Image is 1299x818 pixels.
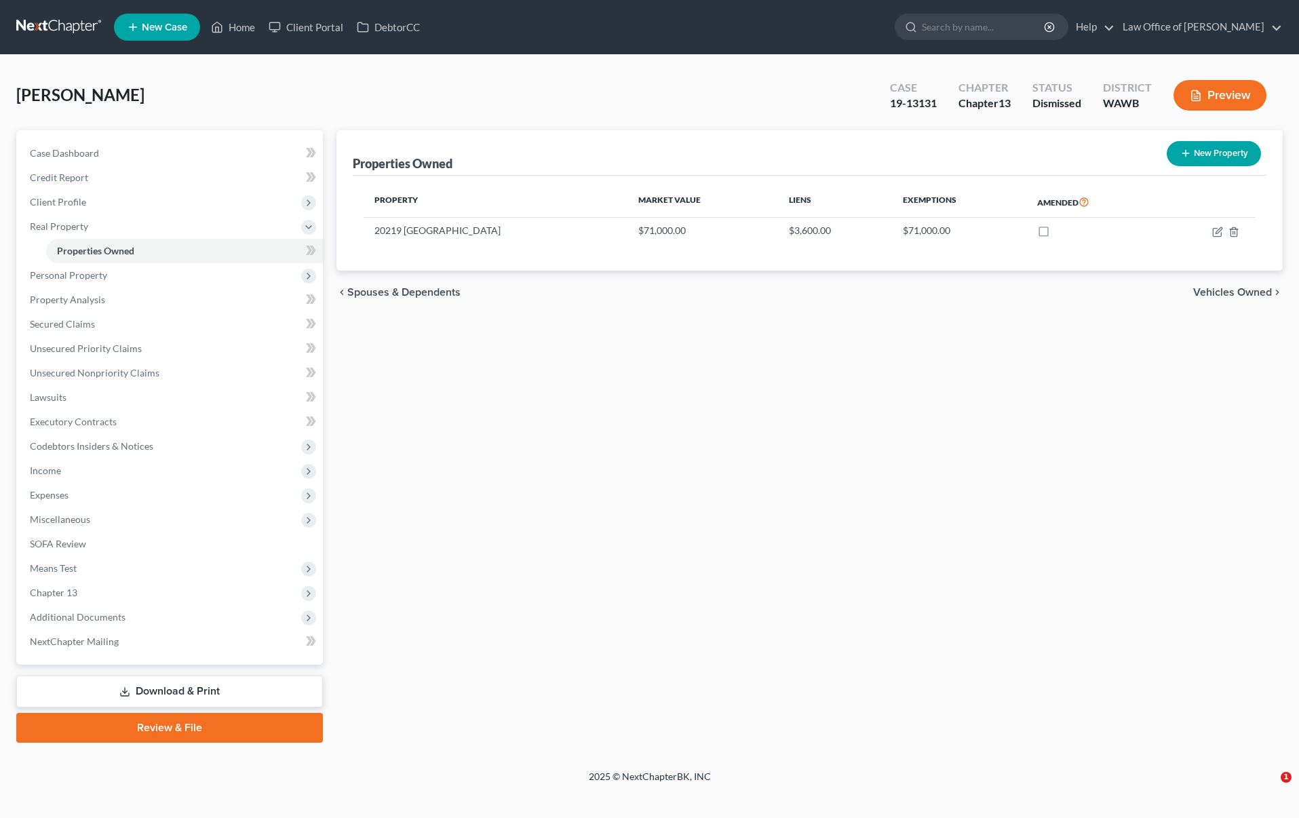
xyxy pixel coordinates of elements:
[30,489,69,501] span: Expenses
[19,141,323,165] a: Case Dashboard
[30,465,61,476] span: Income
[922,14,1046,39] input: Search by name...
[1193,287,1283,298] button: Vehicles Owned chevron_right
[353,155,452,172] div: Properties Owned
[1174,80,1266,111] button: Preview
[30,416,117,427] span: Executory Contracts
[999,96,1011,109] span: 13
[30,513,90,525] span: Miscellaneous
[30,294,105,305] span: Property Analysis
[336,287,347,298] i: chevron_left
[19,532,323,556] a: SOFA Review
[627,218,778,244] td: $71,000.00
[57,245,134,256] span: Properties Owned
[30,636,119,647] span: NextChapter Mailing
[958,96,1011,111] div: Chapter
[46,239,323,263] a: Properties Owned
[30,318,95,330] span: Secured Claims
[1032,80,1081,96] div: Status
[19,629,323,654] a: NextChapter Mailing
[19,288,323,312] a: Property Analysis
[19,165,323,190] a: Credit Report
[1069,15,1114,39] a: Help
[30,269,107,281] span: Personal Property
[19,385,323,410] a: Lawsuits
[30,220,88,232] span: Real Property
[958,80,1011,96] div: Chapter
[778,218,892,244] td: $3,600.00
[890,80,937,96] div: Case
[364,218,628,244] td: 20219 [GEOGRAPHIC_DATA]
[1026,187,1159,218] th: Amended
[1193,287,1272,298] span: Vehicles Owned
[1253,772,1285,804] iframe: Intercom live chat
[1272,287,1283,298] i: chevron_right
[1103,80,1152,96] div: District
[30,391,66,403] span: Lawsuits
[892,218,1026,244] td: $71,000.00
[1116,15,1282,39] a: Law Office of [PERSON_NAME]
[30,440,153,452] span: Codebtors Insiders & Notices
[1032,96,1081,111] div: Dismissed
[19,410,323,434] a: Executory Contracts
[204,15,262,39] a: Home
[347,287,461,298] span: Spouses & Dependents
[890,96,937,111] div: 19-13131
[364,187,628,218] th: Property
[263,770,1036,794] div: 2025 © NextChapterBK, INC
[262,15,350,39] a: Client Portal
[30,196,86,208] span: Client Profile
[142,22,187,33] span: New Case
[30,172,88,183] span: Credit Report
[778,187,892,218] th: Liens
[1281,772,1292,783] span: 1
[30,343,142,354] span: Unsecured Priority Claims
[30,562,77,574] span: Means Test
[892,187,1026,218] th: Exemptions
[16,676,323,707] a: Download & Print
[350,15,427,39] a: DebtorCC
[19,312,323,336] a: Secured Claims
[336,287,461,298] button: chevron_left Spouses & Dependents
[30,367,159,378] span: Unsecured Nonpriority Claims
[1103,96,1152,111] div: WAWB
[627,187,778,218] th: Market Value
[30,611,125,623] span: Additional Documents
[30,587,77,598] span: Chapter 13
[16,713,323,743] a: Review & File
[19,336,323,361] a: Unsecured Priority Claims
[19,361,323,385] a: Unsecured Nonpriority Claims
[30,147,99,159] span: Case Dashboard
[30,538,86,549] span: SOFA Review
[16,85,144,104] span: [PERSON_NAME]
[1167,141,1261,166] button: New Property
